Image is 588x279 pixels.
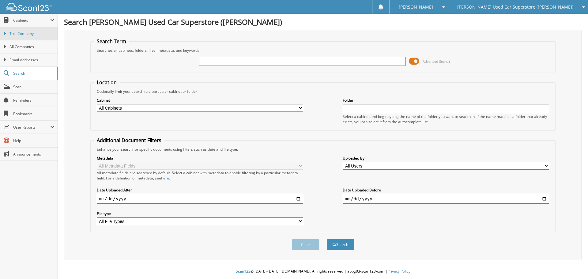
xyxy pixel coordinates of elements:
[343,98,549,103] label: Folder
[387,269,410,274] a: Privacy Policy
[457,5,573,9] span: [PERSON_NAME] Used Car Superstore ([PERSON_NAME])
[9,44,55,50] span: All Companies
[292,239,319,250] button: Clear
[343,114,549,124] div: Select a cabinet and begin typing the name of the folder you want to search in. If the name match...
[94,48,552,53] div: Searches all cabinets, folders, files, metadata, and keywords
[58,264,588,279] div: © [DATE]-[DATE] [DOMAIN_NAME]. All rights reserved | appg03-scan123-com |
[343,187,549,193] label: Date Uploaded Before
[9,57,55,63] span: Email Addresses
[97,170,303,181] div: All metadata fields are searched by default. Select a cabinet with metadata to enable filtering b...
[94,147,552,152] div: Enhance your search for specific documents using filters such as date and file type.
[6,3,52,11] img: scan123-logo-white.svg
[236,269,251,274] span: Scan123
[64,17,582,27] h1: Search [PERSON_NAME] Used Car Superstore ([PERSON_NAME])
[327,239,354,250] button: Search
[13,84,55,89] span: Scan
[94,38,129,45] legend: Search Term
[94,79,120,86] legend: Location
[97,194,303,204] input: start
[94,137,164,144] legend: Additional Document Filters
[423,59,450,64] span: Advanced Search
[9,31,55,36] span: This Company
[13,152,55,157] span: Announcements
[13,18,50,23] span: Cabinets
[343,156,549,161] label: Uploaded By
[97,98,303,103] label: Cabinet
[97,156,303,161] label: Metadata
[13,71,54,76] span: Search
[97,211,303,216] label: File type
[343,194,549,204] input: end
[13,98,55,103] span: Reminders
[94,89,552,94] div: Optionally limit your search to a particular cabinet or folder
[13,138,55,143] span: Help
[161,175,169,181] a: here
[399,5,433,9] span: [PERSON_NAME]
[13,111,55,116] span: Bookmarks
[13,125,50,130] span: User Reports
[97,187,303,193] label: Date Uploaded After
[557,250,588,279] iframe: Chat Widget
